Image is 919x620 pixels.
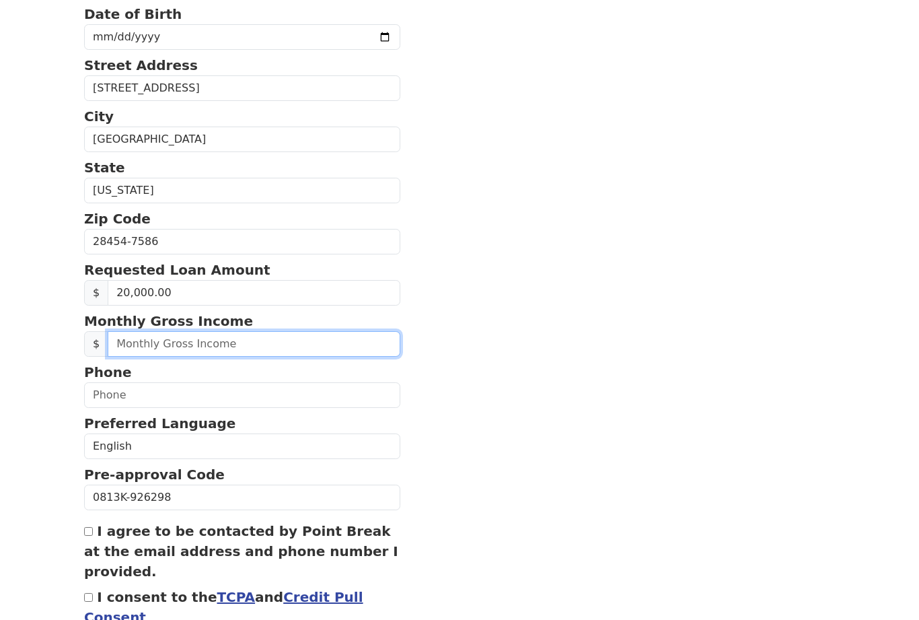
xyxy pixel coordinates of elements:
[84,127,400,152] input: City
[84,75,400,101] input: Street Address
[84,57,198,73] strong: Street Address
[84,485,400,510] input: Pre-approval Code
[84,331,108,357] span: $
[84,280,108,306] span: $
[84,311,400,331] p: Monthly Gross Income
[84,6,182,22] strong: Date of Birth
[108,331,400,357] input: Monthly Gross Income
[84,160,125,176] strong: State
[84,108,114,125] strong: City
[84,229,400,254] input: Zip Code
[84,523,398,580] label: I agree to be contacted by Point Break at the email address and phone number I provided.
[108,280,400,306] input: Requested Loan Amount
[84,415,235,432] strong: Preferred Language
[217,589,255,605] a: TCPA
[84,467,225,483] strong: Pre-approval Code
[84,262,270,278] strong: Requested Loan Amount
[84,382,400,408] input: Phone
[84,364,131,380] strong: Phone
[84,211,151,227] strong: Zip Code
